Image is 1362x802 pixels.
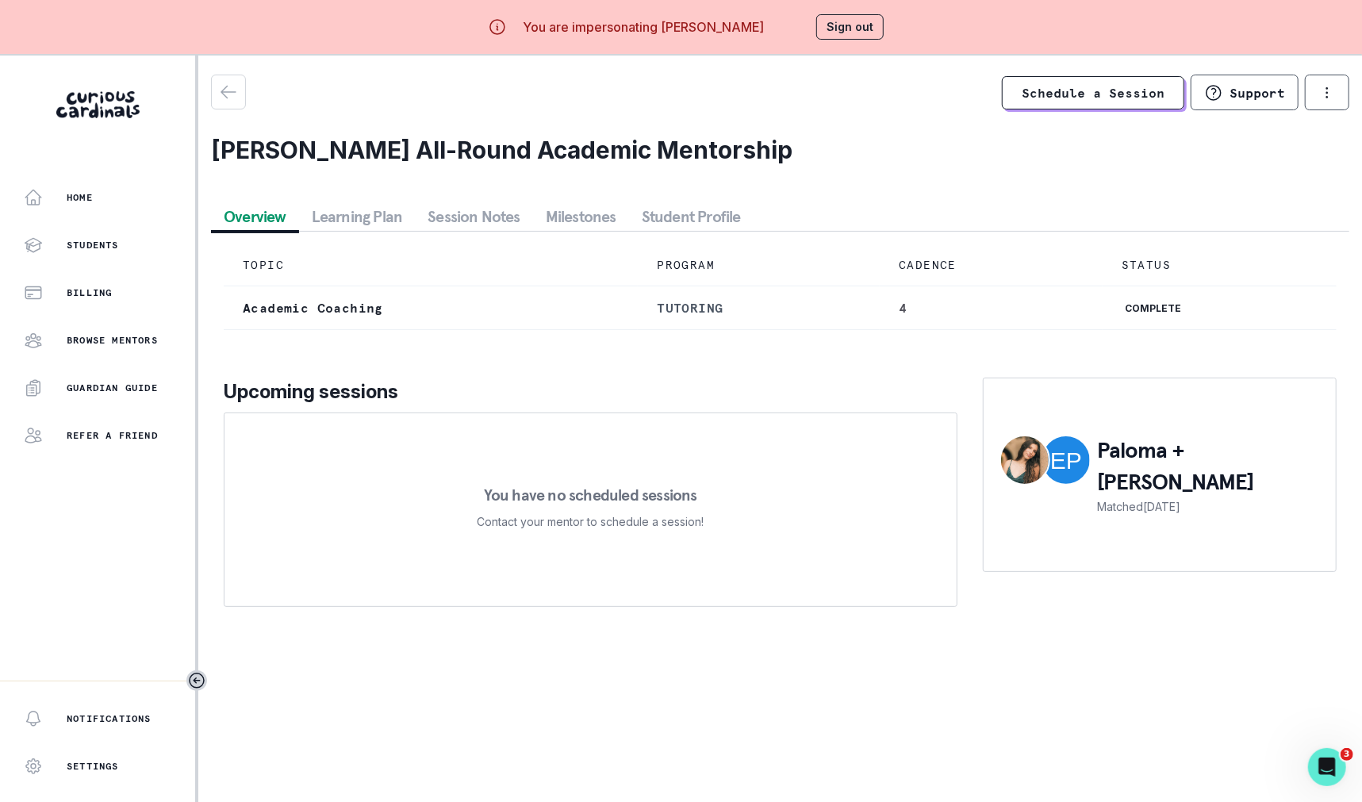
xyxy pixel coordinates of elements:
[1098,435,1320,498] p: Paloma + [PERSON_NAME]
[1305,75,1349,110] button: options
[629,202,754,231] button: Student Profile
[477,512,704,531] p: Contact your mentor to schedule a session!
[880,244,1103,286] td: CADENCE
[484,487,697,503] p: You have no scheduled sessions
[1103,244,1337,286] td: STATUS
[211,136,1349,164] h2: [PERSON_NAME] All-Round Academic Mentorship
[67,760,119,773] p: Settings
[1002,76,1184,109] a: Schedule a Session
[67,239,119,251] p: Students
[1191,75,1299,110] button: Support
[816,14,884,40] button: Sign out
[638,286,880,330] td: tutoring
[880,286,1103,330] td: 4
[67,334,158,347] p: Browse Mentors
[56,91,140,118] img: Curious Cardinals Logo
[299,202,416,231] button: Learning Plan
[224,244,638,286] td: TOPIC
[67,712,152,725] p: Notifications
[67,429,158,442] p: Refer a friend
[1308,748,1346,786] iframe: Intercom live chat
[67,191,93,204] p: Home
[415,202,533,231] button: Session Notes
[533,202,629,231] button: Milestones
[211,202,299,231] button: Overview
[1230,85,1285,101] p: Support
[67,286,112,299] p: Billing
[1001,436,1049,484] img: Paloma Aisenberg
[1341,748,1353,761] span: 3
[224,286,638,330] td: Academic Coaching
[186,670,207,691] button: Toggle sidebar
[1122,301,1184,317] span: complete
[67,382,158,394] p: Guardian Guide
[1042,436,1090,484] img: Emilia Perez
[1098,498,1320,515] p: Matched [DATE]
[523,17,764,36] p: You are impersonating [PERSON_NAME]
[224,378,957,406] p: Upcoming sessions
[638,244,880,286] td: PROGRAM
